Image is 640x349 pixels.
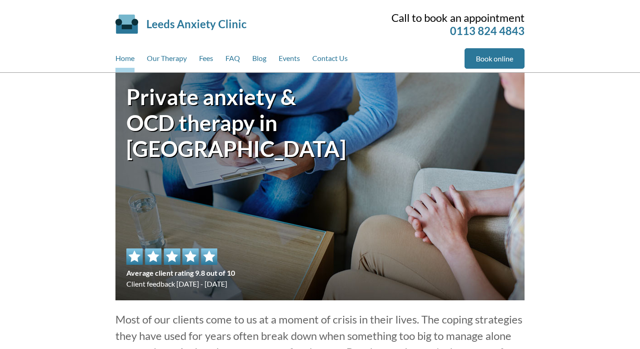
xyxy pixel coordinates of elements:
[146,17,246,30] a: Leeds Anxiety Clinic
[126,268,235,278] span: Average client rating 9.8 out of 10
[252,48,266,72] a: Blog
[126,248,217,265] img: 5 star rating
[126,248,235,289] div: Client feedback [DATE] - [DATE]
[279,48,300,72] a: Events
[199,48,213,72] a: Fees
[312,48,348,72] a: Contact Us
[126,84,320,162] h1: Private anxiety & OCD therapy in [GEOGRAPHIC_DATA]
[115,48,135,72] a: Home
[450,24,525,37] a: 0113 824 4843
[225,48,240,72] a: FAQ
[465,48,525,69] a: Book online
[147,48,187,72] a: Our Therapy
